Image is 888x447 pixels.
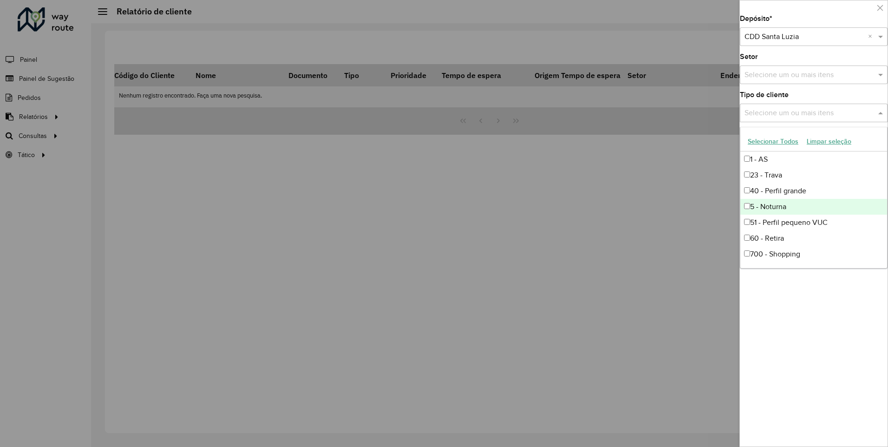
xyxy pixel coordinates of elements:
[740,127,888,269] ng-dropdown-panel: Options list
[740,151,887,167] div: 1 - AS
[740,262,887,278] div: 8 - Empilhadeira
[740,13,772,24] label: Depósito
[740,183,887,199] div: 40 - Perfil grande
[740,89,789,100] label: Tipo de cliente
[803,134,855,149] button: Limpar seleção
[740,215,887,230] div: 51 - Perfil pequeno VUC
[740,51,758,62] label: Setor
[740,230,887,246] div: 60 - Retira
[740,167,887,183] div: 23 - Trava
[744,134,803,149] button: Selecionar Todos
[740,199,887,215] div: 5 - Noturna
[740,246,887,262] div: 700 - Shopping
[868,31,876,42] span: Clear all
